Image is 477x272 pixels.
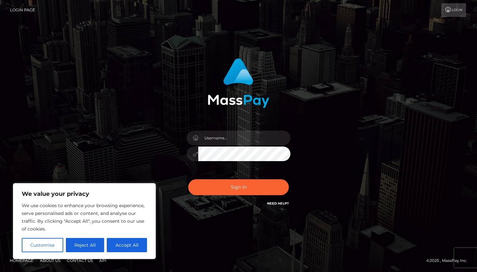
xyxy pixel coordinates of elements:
[64,255,95,266] a: Contact Us
[267,201,289,206] a: Need Help?
[198,131,290,145] input: Username...
[22,202,147,233] p: We use cookies to enhance your browsing experience, serve personalised ads or content, and analys...
[208,58,269,108] img: MassPay Login
[22,238,63,252] button: Customise
[66,238,104,252] button: Reject All
[13,183,156,259] div: We value your privacy
[10,3,35,17] a: Login Page
[441,3,466,17] a: Login
[426,257,472,264] div: © 2025 , MassPay Inc.
[22,190,147,198] p: We value your privacy
[97,255,109,266] a: API
[107,238,147,252] button: Accept All
[7,255,36,266] a: Homepage
[37,255,63,266] a: About Us
[188,179,289,195] button: Sign in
